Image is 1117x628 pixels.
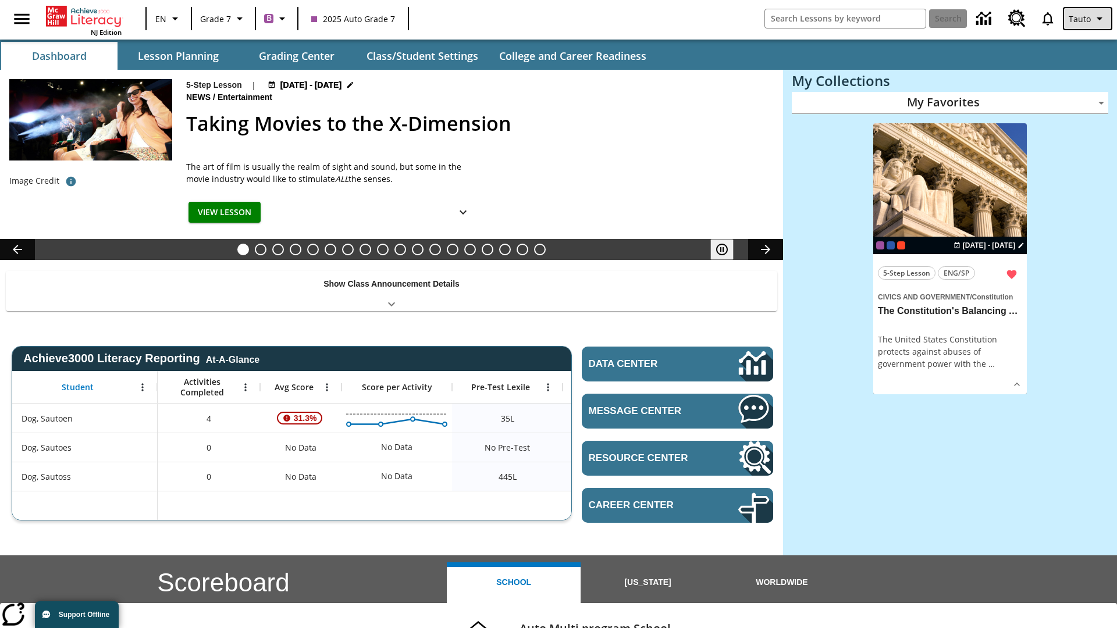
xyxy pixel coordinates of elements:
[375,436,418,459] div: No Data, Dog, Sautoes
[195,8,251,29] button: Grade: Grade 7, Select a grade
[1063,7,1112,30] button: Profile/Settings
[213,92,215,102] span: /
[59,611,109,619] span: Support Offline
[878,333,1022,370] div: The United States Constitution protects against abuses of government power with the
[150,8,187,29] button: Language: EN, Select a language
[186,79,242,91] p: 5-Step Lesson
[876,241,884,249] span: Current Class
[289,408,322,429] span: 31.3%
[539,379,557,396] button: Open Menu
[325,244,336,255] button: Slide 6 Time for Moon Rules?
[207,441,211,454] span: 0
[237,379,254,396] button: Open Menu
[878,266,935,280] button: 5-Step Lesson
[207,470,211,483] span: 0
[158,433,260,462] div: 0, Dog, Sautoes
[134,379,151,396] button: Open Menu
[582,394,773,429] a: Message Center
[6,271,777,311] div: Show Class Announcement Details
[272,244,284,255] button: Slide 3 Get Ready to Celebrate Juneteenth!
[482,244,493,255] button: Slide 15 Pre-release lesson
[951,240,1027,251] button: Aug 24 - Aug 24 Choose Dates
[748,239,783,260] button: Lesson carousel, Next
[873,123,1027,395] div: lesson details
[260,404,341,433] div: , 31.3%, Attention! This student's Average First Try Score of 31.3% is below 65%, Dog, Sautoen
[158,462,260,491] div: 0, Dog, Sautoss
[260,462,341,491] div: No Data, Dog, Sautoss
[563,462,673,491] div: 445 Lexile, Below expected, Dog, Sautoss
[1001,3,1033,34] a: Resource Center, Will open in new tab
[1069,13,1091,25] span: Tauto
[582,441,773,476] a: Resource Center, Will open in new tab
[715,562,849,603] button: Worldwide
[938,266,975,280] button: ENG/SP
[163,377,240,398] span: Activities Completed
[266,11,272,26] span: B
[897,241,905,249] div: Test 1
[318,379,336,396] button: Open Menu
[259,8,294,29] button: Boost Class color is purple. Change class color
[377,244,389,255] button: Slide 9 The Last Homesteaders
[471,382,530,392] span: Pre-Test Lexile
[280,79,341,91] span: [DATE] - [DATE]
[582,488,773,523] a: Career Center
[792,92,1108,114] div: My Favorites
[9,79,172,160] img: Panel in front of the seats sprays water mist to the happy audience at a 4DX-equipped theater.
[412,244,424,255] button: Slide 11 Attack of the Terrifying Tomatoes
[158,404,260,433] div: 4, Dog, Sautoen
[335,173,348,184] em: ALL
[499,470,517,483] span: 445 Lexile, Dog, Sautoss
[188,202,261,223] button: View Lesson
[46,5,122,28] a: Home
[517,244,528,255] button: Slide 17 The Constitution's Balancing Act
[9,9,394,22] body: Maximum 600 characters Press Escape to exit toolbar Press Alt + F10 to reach toolbar
[447,562,581,603] button: School
[22,470,71,483] span: Dog, Sautoss
[22,412,73,424] span: Dog, Sautoen
[765,9,926,28] input: search field
[582,347,773,381] a: Data Center
[878,305,1022,317] h3: The Constitution's Balancing Act
[206,352,259,365] div: At-A-Glance
[35,601,119,628] button: Support Offline
[186,91,213,104] span: News
[887,241,895,249] div: OL 2025 Auto Grade 8
[311,13,395,25] span: 2025 Auto Grade 7
[1008,376,1026,393] button: Show Details
[307,244,319,255] button: Slide 5 Free Returns: A Gain or a Drain?
[375,465,418,488] div: No Data, Dog, Sautoss
[5,2,39,36] button: Open side menu
[589,358,699,370] span: Data Center
[186,160,477,185] span: The art of film is usually the realm of sight and sound, but some in the movie industry would lik...
[200,13,231,25] span: Grade 7
[279,465,322,488] span: No Data
[710,239,734,260] button: Pause
[883,267,930,279] span: 5-Step Lesson
[963,240,1015,251] span: [DATE] - [DATE]
[944,267,969,279] span: ENG/SP
[207,412,211,424] span: 4
[878,290,1022,303] span: Topic: Civics and Government/Constitution
[362,382,432,392] span: Score per Activity
[91,28,122,37] span: NJ Edition
[120,42,236,70] button: Lesson Planning
[970,293,972,301] span: /
[490,42,656,70] button: College and Career Readiness
[23,352,259,365] span: Achieve3000 Literacy Reporting
[218,91,275,104] span: Entertainment
[499,244,511,255] button: Slide 16 Career Lesson
[589,452,703,464] span: Resource Center
[485,441,530,454] span: No Pre-Test, Dog, Sautoes
[275,382,314,392] span: Avg Score
[260,433,341,462] div: No Data, Dog, Sautoes
[878,293,970,301] span: Civics and Government
[237,244,249,255] button: Slide 1 Taking Movies to the X-Dimension
[255,244,266,255] button: Slide 2 Hooray for Constitution Day!
[186,109,769,138] h2: Taking Movies to the X-Dimension
[46,3,122,37] div: Home
[239,42,355,70] button: Grading Center
[1033,3,1063,34] a: Notifications
[9,175,59,187] p: Image Credit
